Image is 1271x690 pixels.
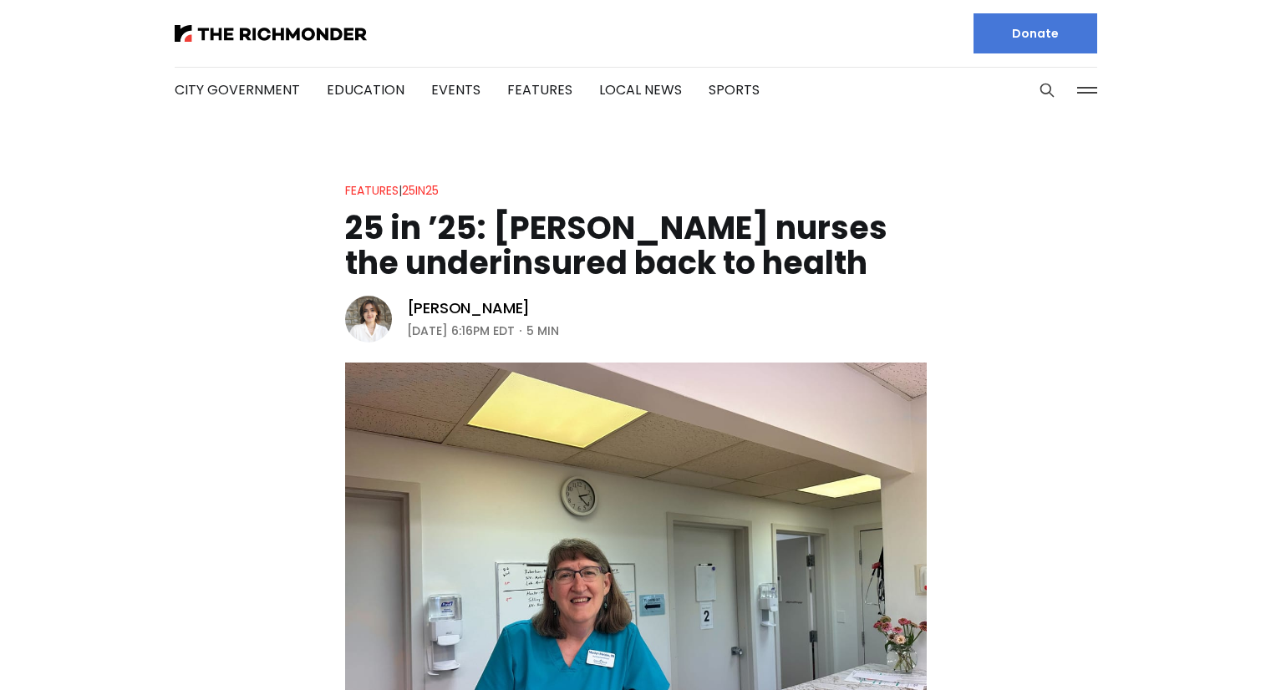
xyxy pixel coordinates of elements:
a: Features [507,80,572,99]
div: | [345,180,439,200]
img: The Richmonder [175,25,367,42]
time: [DATE] 6:16PM EDT [407,321,515,341]
a: 25in25 [402,182,439,199]
h1: 25 in ’25: [PERSON_NAME] nurses the underinsured back to health [345,211,927,281]
a: Education [327,80,404,99]
a: [PERSON_NAME] [407,298,531,318]
a: Donate [974,13,1097,53]
a: City Government [175,80,300,99]
img: Eleanor Shaw [345,296,392,342]
span: 5 min [526,321,559,341]
button: Search this site [1035,78,1060,103]
a: Sports [709,80,760,99]
a: Local News [599,80,682,99]
a: Events [431,80,480,99]
a: Features [345,182,399,199]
